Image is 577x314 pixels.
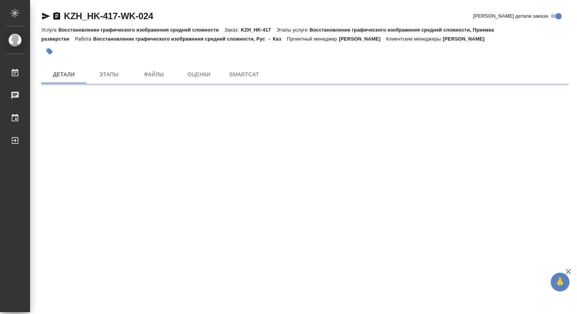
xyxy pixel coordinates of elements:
[287,36,339,42] p: Проектный менеджер
[75,36,93,42] p: Работа
[226,70,262,79] span: SmartCat
[64,11,153,21] a: KZH_HK-417-WK-024
[46,70,82,79] span: Детали
[136,70,172,79] span: Файлы
[386,36,443,42] p: Клиентские менеджеры
[58,27,224,33] p: Восстановление графического изображения средней сложности
[276,27,310,33] p: Этапы услуги
[554,274,566,290] span: 🙏
[91,70,127,79] span: Этапы
[41,43,58,60] button: Добавить тэг
[93,36,287,42] p: Восстановление графического изображения средней сложности, Рус → Каз
[443,36,490,42] p: [PERSON_NAME]
[181,70,217,79] span: Оценки
[551,273,569,291] button: 🙏
[473,12,548,20] span: [PERSON_NAME] детали заказа
[52,12,61,21] button: Скопировать ссылку
[339,36,386,42] p: [PERSON_NAME]
[41,27,58,33] p: Услуга
[224,27,240,33] p: Заказ:
[241,27,276,33] p: KZH_HK-417
[41,12,50,21] button: Скопировать ссылку для ЯМессенджера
